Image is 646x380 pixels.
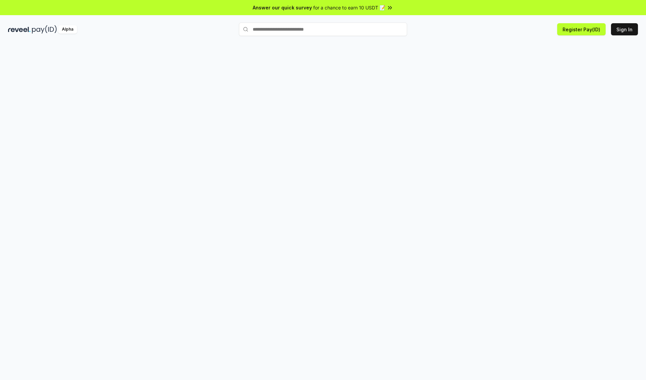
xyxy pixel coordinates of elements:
div: Alpha [58,25,77,34]
button: Sign In [611,23,638,35]
span: for a chance to earn 10 USDT 📝 [313,4,385,11]
img: reveel_dark [8,25,31,34]
button: Register Pay(ID) [557,23,606,35]
img: pay_id [32,25,57,34]
span: Answer our quick survey [253,4,312,11]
